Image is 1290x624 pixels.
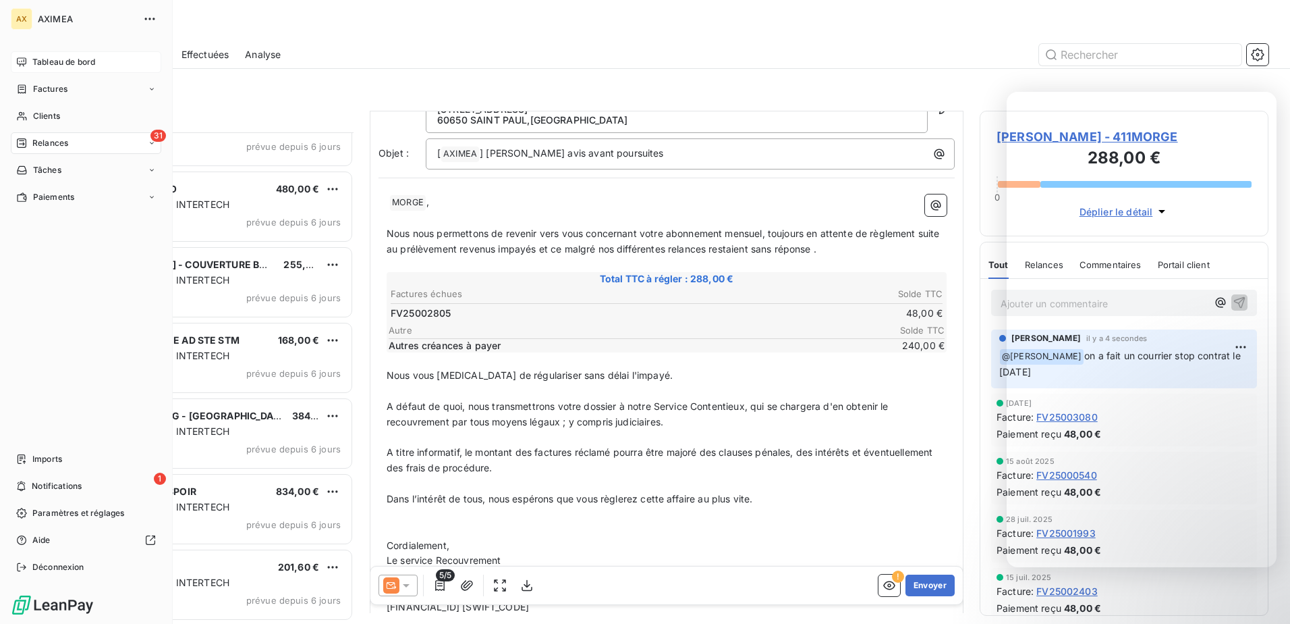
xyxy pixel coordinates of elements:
button: Envoyer [905,575,955,596]
span: 48,00 € [1064,601,1101,615]
span: 834,00 € [276,486,319,497]
span: prévue depuis 6 jours [246,368,341,379]
span: 201,60 € [278,561,319,573]
span: AXIMEA [38,14,135,24]
span: [PERSON_NAME] - 411MORGE [997,128,1252,146]
span: Nous vous [MEDICAL_DATA] de régulariser sans délai l'impayé. [387,369,673,381]
span: 1 [154,473,166,485]
span: 15 juil. 2025 [1006,573,1051,581]
span: Facture : [997,526,1034,540]
span: 31 [150,130,166,142]
span: Imports [32,453,62,465]
span: Dans l’intérêt de tous, nous espérons que vous règlerez cette affaire au plus vite. [387,493,752,504]
span: Factures [33,83,67,95]
span: [ [437,147,441,159]
span: Nous nous permettons de revenir vers vous concernant votre abonnement mensuel, toujours en attent... [387,228,943,255]
span: Solde TTC [864,325,945,336]
span: Tableau de bord [32,56,95,68]
span: 240,00 € [864,339,945,353]
span: Paiement reçu [997,543,1061,557]
span: 168,00 € [278,334,319,346]
span: Paramètres et réglages [32,507,124,519]
span: prévue depuis 6 jours [246,444,341,454]
span: prévue depuis 6 jours [246,217,341,228]
h3: 288,00 € [997,146,1252,173]
span: Facture : [997,410,1034,424]
span: AXIMEA [441,147,479,162]
span: prévue depuis 6 jours [246,292,341,303]
div: AX [11,8,32,30]
span: Clients [33,110,60,122]
img: Logo LeanPay [11,594,94,616]
span: A titre informatif, le montant des factures réclamé pourra être majoré des clauses pénales, des i... [387,446,935,473]
span: Paiement reçu [997,427,1061,441]
span: prévue depuis 6 jours [246,595,341,606]
span: Tout [988,259,1009,270]
p: 60650 SAINT PAUL , [GEOGRAPHIC_DATA] [437,115,916,126]
span: Analyse [245,48,281,61]
span: Paiements [33,191,74,203]
span: ] [PERSON_NAME] avis avant poursuites [480,147,664,159]
span: Le service Recouvrement [387,554,501,566]
span: on a fait un courrier stop contrat le [DATE] [999,350,1243,378]
iframe: Intercom live chat [1244,578,1277,610]
span: , [426,196,429,207]
span: 0 [994,192,1000,203]
span: A défaut de quoi, nous transmettrons votre dossier à notre Service Contentieux, qui se chargera d... [387,400,891,427]
span: prévue depuis 6 jours [246,141,341,152]
span: Aide [32,534,51,546]
span: MORGE [390,195,426,211]
span: Facture : [997,584,1034,598]
th: Solde TTC [667,287,943,301]
span: 480,00 € [276,183,319,194]
td: 48,00 € [667,306,943,321]
span: Total TTC à régler : 288,00 € [389,272,945,286]
span: prévue depuis 6 jours [246,519,341,530]
span: 384,00 € [292,410,335,421]
span: [DATE] [1006,399,1032,407]
span: 28 juil. 2025 [1006,515,1053,523]
span: Effectuées [181,48,229,61]
span: Autres créances à payer [389,339,861,353]
span: Cordialement, [387,540,449,551]
span: Paiement reçu [997,601,1061,615]
span: Objet : [378,147,409,159]
span: [FINANCIAL_ID] [SWIFT_CODE] [387,601,529,613]
span: [PERSON_NAME] - COUVERTURE BOUTEILLER [95,259,312,270]
span: Paiement reçu [997,485,1061,499]
span: 15 août 2025 [1006,457,1055,465]
iframe: Intercom live chat [1007,92,1277,567]
span: Relances [32,137,68,149]
span: SARL MAZZUBRIG - [GEOGRAPHIC_DATA] [GEOGRAPHIC_DATA] [95,410,391,421]
span: Déconnexion [32,561,84,573]
span: Facture : [997,468,1034,482]
span: 255,60 € [283,259,327,270]
span: 5/5 [436,569,455,581]
a: Aide [11,529,161,551]
div: grid [65,132,354,624]
span: Tâches [33,164,61,176]
input: Rechercher [1039,44,1241,66]
span: @ [PERSON_NAME] [1000,349,1084,365]
span: FV25002403 [1036,584,1098,598]
th: Factures échues [390,287,666,301]
span: Autre [389,325,864,336]
span: Notifications [32,480,82,492]
span: FV25002805 [391,307,451,320]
